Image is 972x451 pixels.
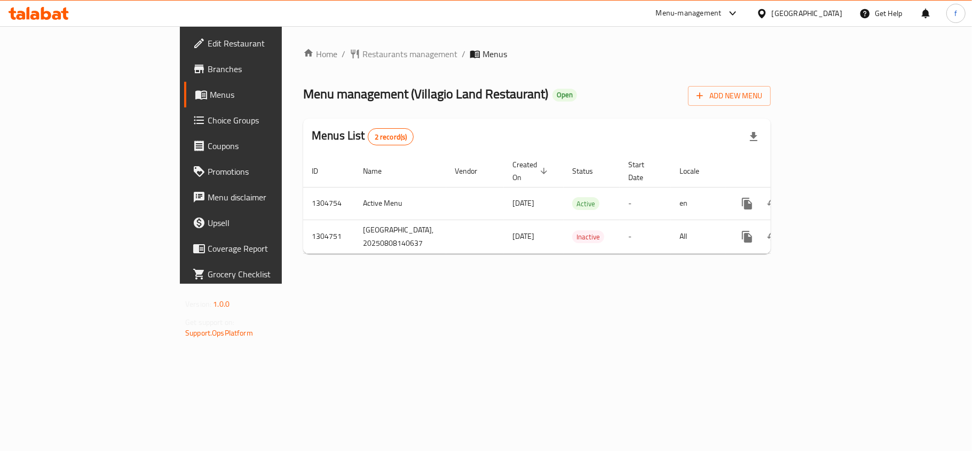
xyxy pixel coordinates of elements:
[362,48,457,60] span: Restaurants management
[354,220,446,253] td: [GEOGRAPHIC_DATA], 20250808140637
[462,48,465,60] li: /
[679,165,713,177] span: Locale
[368,128,414,145] div: Total records count
[303,82,548,106] span: Menu management ( Villagio Land Restaurant )
[741,124,766,150] div: Export file
[303,48,771,60] nav: breadcrumb
[688,86,771,106] button: Add New Menu
[552,90,577,99] span: Open
[772,7,842,19] div: [GEOGRAPHIC_DATA]
[628,158,658,184] span: Start Date
[184,56,342,82] a: Branches
[368,132,414,142] span: 2 record(s)
[210,88,334,101] span: Menus
[656,7,722,20] div: Menu-management
[734,191,760,216] button: more
[184,210,342,236] a: Upsell
[572,230,604,243] div: Inactive
[552,89,577,102] div: Open
[312,128,414,145] h2: Menus List
[572,165,607,177] span: Status
[208,37,334,50] span: Edit Restaurant
[208,216,334,229] span: Upsell
[572,198,599,210] span: Active
[760,191,786,216] button: Change Status
[184,82,342,107] a: Menus
[363,165,396,177] span: Name
[184,261,342,287] a: Grocery Checklist
[671,220,726,253] td: All
[760,224,786,250] button: Change Status
[512,196,534,210] span: [DATE]
[671,187,726,220] td: en
[185,326,253,340] a: Support.OpsPlatform
[734,224,760,250] button: more
[184,107,342,133] a: Choice Groups
[512,158,551,184] span: Created On
[208,63,334,75] span: Branches
[483,48,507,60] span: Menus
[184,133,342,159] a: Coupons
[208,242,334,255] span: Coverage Report
[208,268,334,281] span: Grocery Checklist
[455,165,491,177] span: Vendor
[572,231,604,243] span: Inactive
[954,7,957,19] span: f
[184,236,342,261] a: Coverage Report
[208,191,334,204] span: Menu disclaimer
[697,89,762,103] span: Add New Menu
[350,48,457,60] a: Restaurants management
[184,184,342,210] a: Menu disclaimer
[185,297,211,311] span: Version:
[184,30,342,56] a: Edit Restaurant
[512,229,534,243] span: [DATE]
[208,139,334,152] span: Coupons
[620,220,671,253] td: -
[213,297,230,311] span: 1.0.0
[354,187,446,220] td: Active Menu
[312,165,332,177] span: ID
[726,155,845,188] th: Actions
[185,315,234,329] span: Get support on:
[303,155,845,254] table: enhanced table
[208,165,334,178] span: Promotions
[342,48,345,60] li: /
[208,114,334,127] span: Choice Groups
[184,159,342,184] a: Promotions
[620,187,671,220] td: -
